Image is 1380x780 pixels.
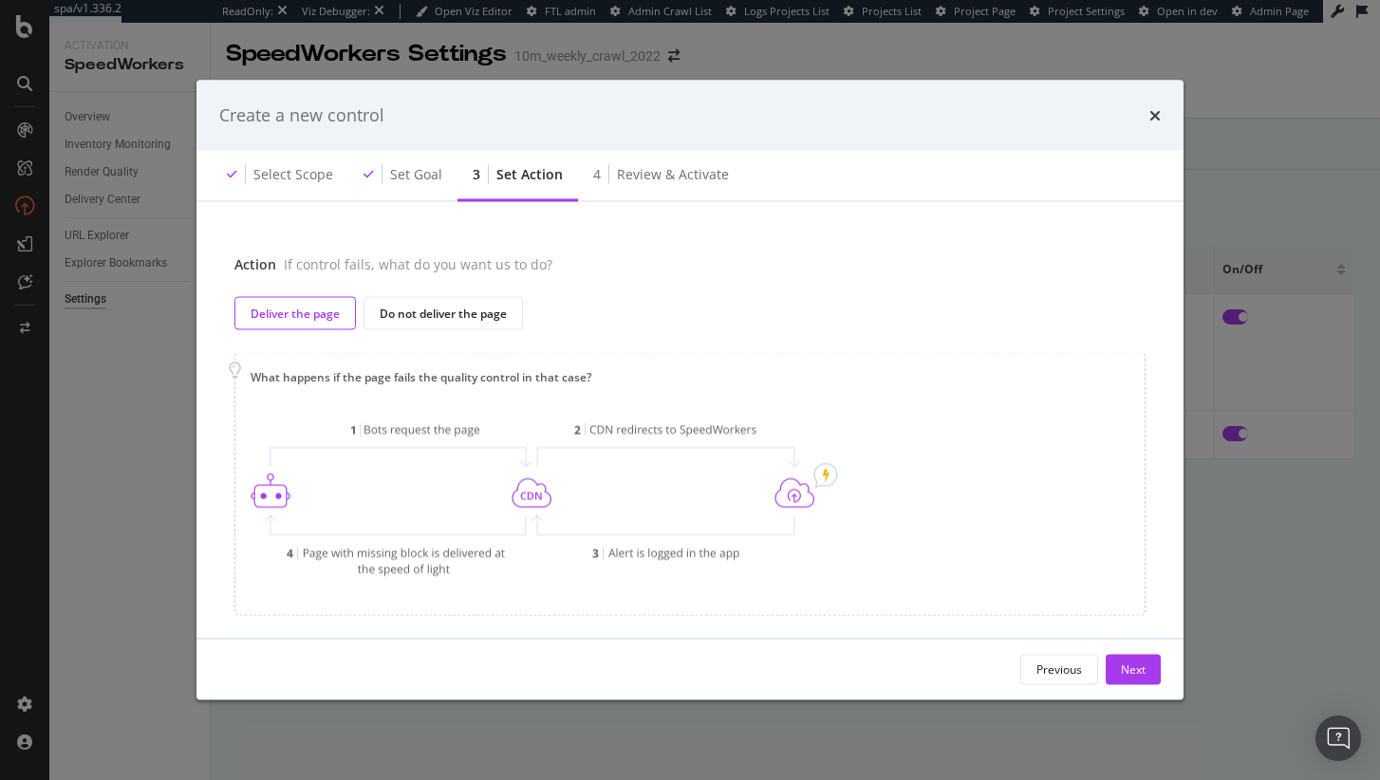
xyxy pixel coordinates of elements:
[284,254,552,272] div: If control fails, what do you want us to do?
[1020,654,1098,684] button: Previous
[253,164,333,183] div: Select scope
[1121,661,1146,678] div: Next
[390,164,442,183] div: Set goal
[617,164,729,183] div: Review & Activate
[196,81,1184,700] div: modal
[380,305,507,321] div: Do not deliver the page
[251,422,838,576] img: BepsAtx7.png
[593,164,601,183] div: 4
[1149,103,1161,128] div: times
[219,103,384,128] div: Create a new control
[251,305,340,321] div: Deliver the page
[1036,661,1082,678] div: Previous
[473,164,480,183] div: 3
[1315,715,1361,761] div: Open Intercom Messenger
[234,254,276,272] div: Action
[1106,654,1161,684] button: Next
[496,164,563,183] div: Set action
[251,368,1129,384] div: What happens if the page fails the quality control in that case?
